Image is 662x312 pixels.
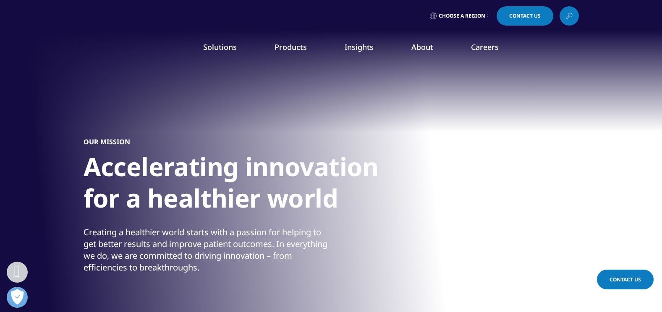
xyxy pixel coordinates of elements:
div: Creating a healthier world starts with a passion for helping to get better results and improve pa... [84,226,329,273]
h5: OUR MISSION [84,138,130,146]
a: About [411,42,433,52]
a: Insights [345,42,374,52]
a: Contact Us [497,6,553,26]
a: Solutions [203,42,237,52]
a: Careers [471,42,499,52]
button: Open Preferences [7,287,28,308]
span: Contact Us [610,276,641,283]
span: Choose a Region [439,13,485,19]
a: Contact Us [597,270,654,289]
a: Products [275,42,307,52]
nav: Primary [154,29,579,69]
h1: Accelerating innovation for a healthier world [84,151,398,219]
span: Contact Us [509,13,541,18]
